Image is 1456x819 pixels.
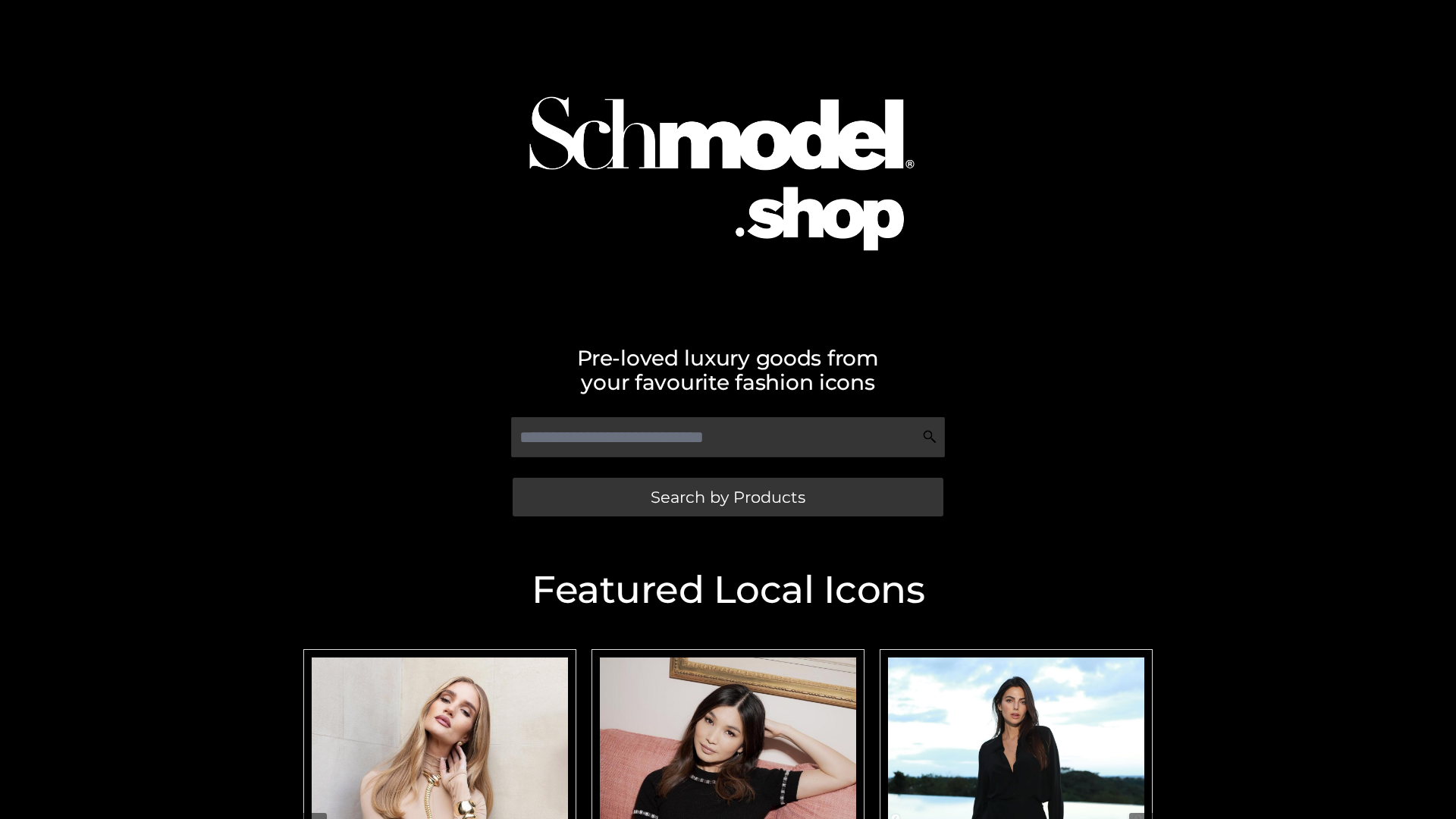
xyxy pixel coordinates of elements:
h2: Pre-loved luxury goods from your favourite fashion icons [296,346,1160,394]
h2: Featured Local Icons​ [296,571,1160,609]
span: Search by Products [651,489,805,505]
a: Search by Products [513,478,943,516]
img: Search Icon [922,429,937,444]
